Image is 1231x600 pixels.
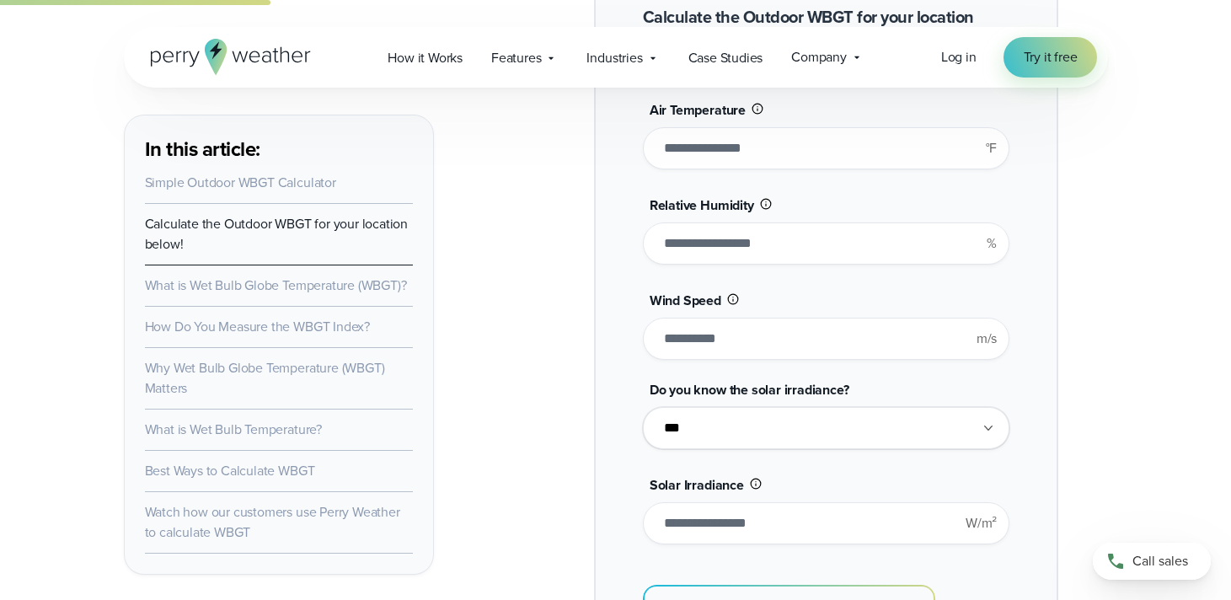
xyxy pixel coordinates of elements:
span: Industries [586,48,642,68]
span: Call sales [1132,551,1188,571]
a: Watch how our customers use Perry Weather to calculate WBGT [145,502,400,542]
h3: In this article: [145,136,413,163]
span: Try it free [1024,47,1078,67]
a: Call sales [1093,543,1211,580]
a: Try it free [1004,37,1098,78]
a: Best Ways to Calculate WBGT [145,461,315,480]
a: What is Wet Bulb Globe Temperature (WBGT)? [145,276,407,295]
a: Why Wet Bulb Globe Temperature (WBGT) Matters [145,358,385,398]
span: Company [791,47,847,67]
span: Case Studies [688,48,763,68]
a: How Do You Measure the WBGT Index? [145,317,370,336]
span: How it Works [388,48,463,68]
span: Wind Speed [650,291,721,310]
a: Calculate the Outdoor WBGT for your location below! [145,214,409,254]
h2: Calculate the Outdoor WBGT for your location below! [643,5,1009,54]
a: Log in [941,47,977,67]
a: Case Studies [674,40,778,75]
span: Solar Irradiance [650,475,744,495]
span: Relative Humidity [650,196,754,215]
a: How it Works [373,40,477,75]
a: Simple Outdoor WBGT Calculator [145,173,336,192]
span: Air Temperature [650,100,746,120]
span: Features [491,48,541,68]
a: What is Wet Bulb Temperature? [145,420,322,439]
span: Do you know the solar irradiance? [650,380,849,399]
